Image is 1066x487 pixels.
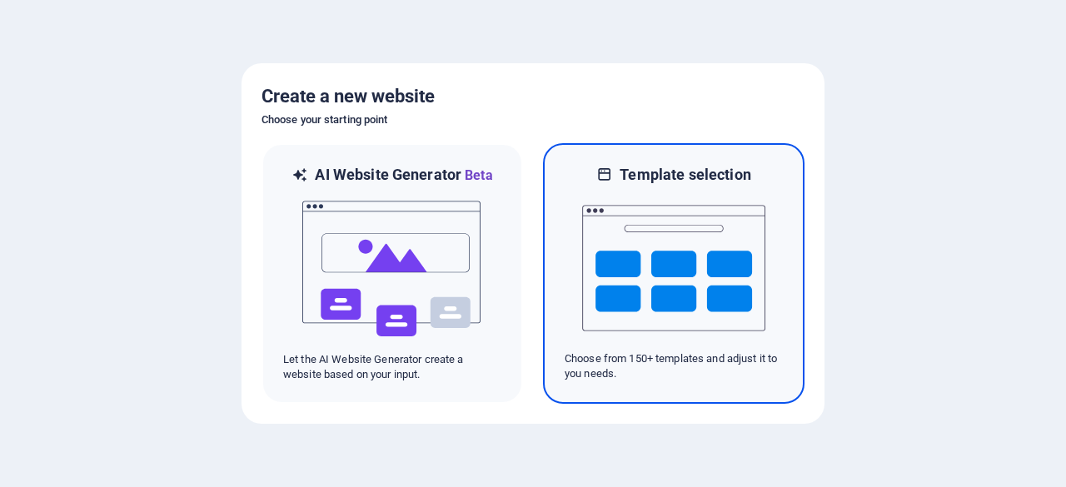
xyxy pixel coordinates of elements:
p: Choose from 150+ templates and adjust it to you needs. [565,351,783,381]
img: ai [301,186,484,352]
h5: Create a new website [262,83,804,110]
h6: Choose your starting point [262,110,804,130]
h6: AI Website Generator [315,165,492,186]
div: Template selectionChoose from 150+ templates and adjust it to you needs. [543,143,804,404]
div: AI Website GeneratorBetaaiLet the AI Website Generator create a website based on your input. [262,143,523,404]
p: Let the AI Website Generator create a website based on your input. [283,352,501,382]
h6: Template selection [620,165,750,185]
span: Beta [461,167,493,183]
